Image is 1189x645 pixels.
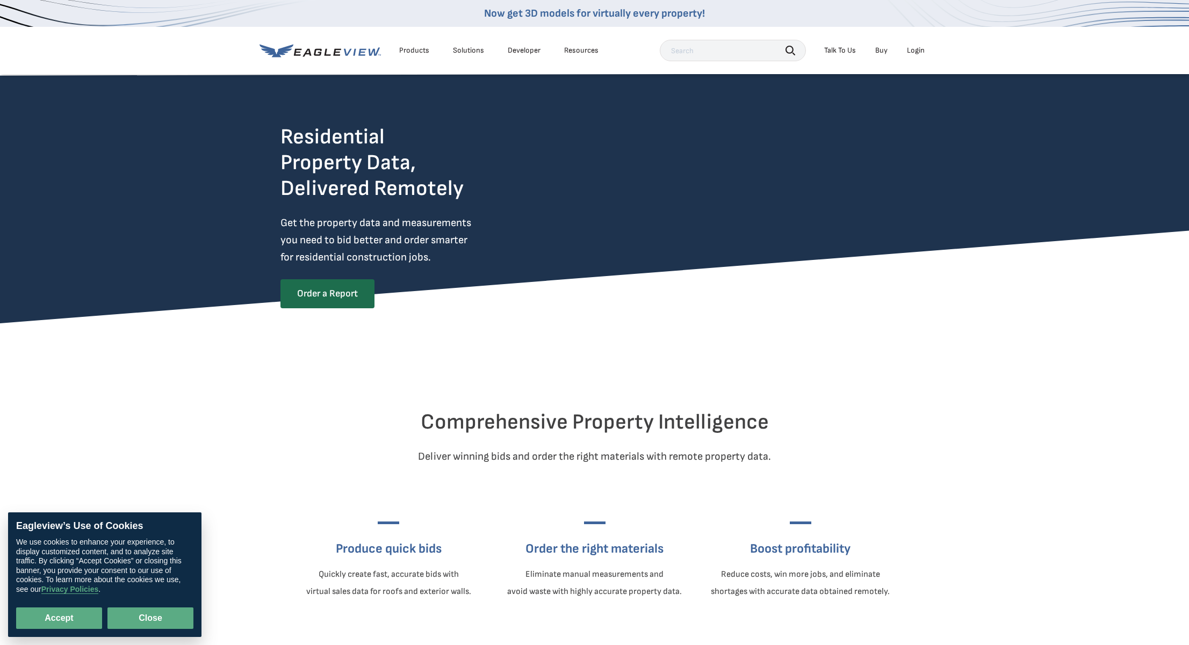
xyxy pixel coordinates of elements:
h2: Residential Property Data, Delivered Remotely [280,124,464,201]
input: Search [660,40,806,61]
a: Buy [875,46,888,55]
button: Close [107,607,193,629]
div: Resources [564,46,599,55]
p: Get the property data and measurements you need to bid better and order smarter for residential c... [280,214,516,266]
p: Quickly create fast, accurate bids with virtual sales data for roofs and exterior walls. [306,566,471,600]
div: We use cookies to enhance your experience, to display customized content, and to analyze site tra... [16,538,193,594]
div: Talk To Us [824,46,856,55]
h3: Produce quick bids [306,540,471,557]
div: Products [399,46,429,55]
button: Accept [16,607,102,629]
h3: Boost profitability [711,540,890,557]
p: Deliver winning bids and order the right materials with remote property data. [280,448,909,465]
a: Privacy Policies [41,585,99,594]
a: Developer [508,46,541,55]
h3: Order the right materials [507,540,682,557]
a: Now get 3D models for virtually every property! [484,7,705,20]
h2: Comprehensive Property Intelligence [280,409,909,435]
div: Login [907,46,925,55]
a: Order a Report [280,279,374,308]
div: Eagleview’s Use of Cookies [16,520,193,532]
p: Reduce costs, win more jobs, and eliminate shortages with accurate data obtained remotely. [711,566,890,600]
p: Eliminate manual measurements and avoid waste with highly accurate property data. [507,566,682,600]
div: Solutions [453,46,484,55]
